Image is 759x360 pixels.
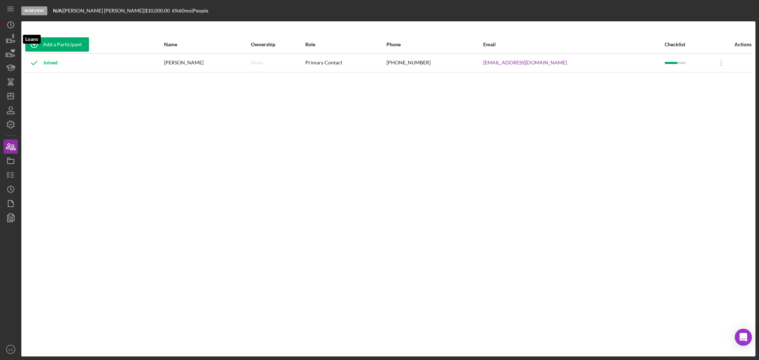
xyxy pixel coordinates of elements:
[172,8,179,14] div: 6 %
[251,60,263,65] div: None
[251,42,305,47] div: Ownership
[665,42,712,47] div: Checklist
[179,8,191,14] div: 60 mo
[305,42,386,47] div: Role
[483,42,664,47] div: Email
[305,54,386,72] div: Primary Contact
[4,342,18,356] button: LG
[735,329,752,346] div: Open Intercom Messenger
[712,42,752,47] div: Actions
[25,54,58,72] div: Joined
[164,42,250,47] div: Name
[63,8,145,14] div: [PERSON_NAME] [PERSON_NAME] |
[386,54,483,72] div: [PHONE_NUMBER]
[43,37,82,52] div: Add a Participant
[25,37,89,52] button: Add a Participant
[145,8,172,14] div: $10,000.00
[386,42,483,47] div: Phone
[53,8,63,14] div: |
[53,7,62,14] b: N/A
[191,8,208,14] div: | People
[9,348,13,351] text: LG
[21,6,47,15] div: In Review
[164,54,250,72] div: [PERSON_NAME]
[483,60,567,65] a: [EMAIL_ADDRESS][DOMAIN_NAME]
